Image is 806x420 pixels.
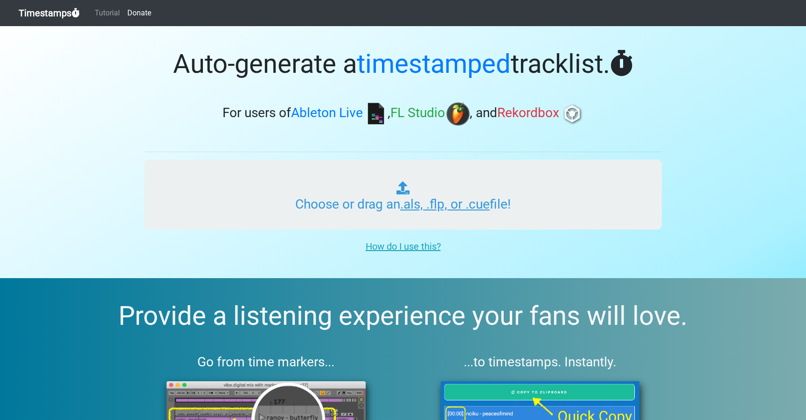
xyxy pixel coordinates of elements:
h3: Go from time markers... [144,354,388,370]
h1: Auto-generate a tracklist. [144,49,662,80]
a: Donate [124,4,155,22]
img: fl.png [446,102,470,126]
a: Tutorial [91,4,124,22]
span: Ableton Live [291,105,363,121]
span: Rekordbox [497,105,559,121]
img: rb.png [561,102,584,126]
a: Timestamps [19,4,80,22]
h3: For users of , , and [144,102,662,126]
h3: ...to timestamps. Instantly. [418,354,662,370]
img: ableton.png [364,102,388,126]
u: How do I use this? [366,241,441,252]
h2: Provide a listening experience your fans will love. [22,301,784,332]
span: FL Studio [390,105,445,121]
span: timestamped [357,49,511,79]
